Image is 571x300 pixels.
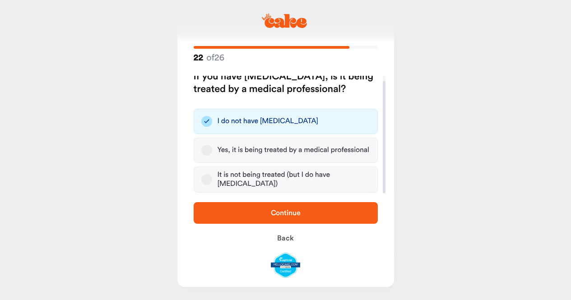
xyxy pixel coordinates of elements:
[271,253,300,278] img: legit-script-certified.png
[201,145,212,156] button: Yes, it is being treated by a medical professional
[201,174,212,185] button: It is not being treated (but I do have [MEDICAL_DATA])
[201,116,212,127] button: I do not have [MEDICAL_DATA]
[218,146,369,155] div: Yes, it is being treated by a medical professional
[218,117,318,126] div: I do not have [MEDICAL_DATA]
[277,235,293,242] span: Back
[194,70,378,96] h2: If you have [MEDICAL_DATA], is it being treated by a medical professional?
[194,52,224,63] strong: of 26
[194,52,204,64] span: 22
[218,171,370,189] div: It is not being treated (but I do have [MEDICAL_DATA])
[194,202,378,224] button: Continue
[271,209,301,217] span: Continue
[194,227,378,249] button: Back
